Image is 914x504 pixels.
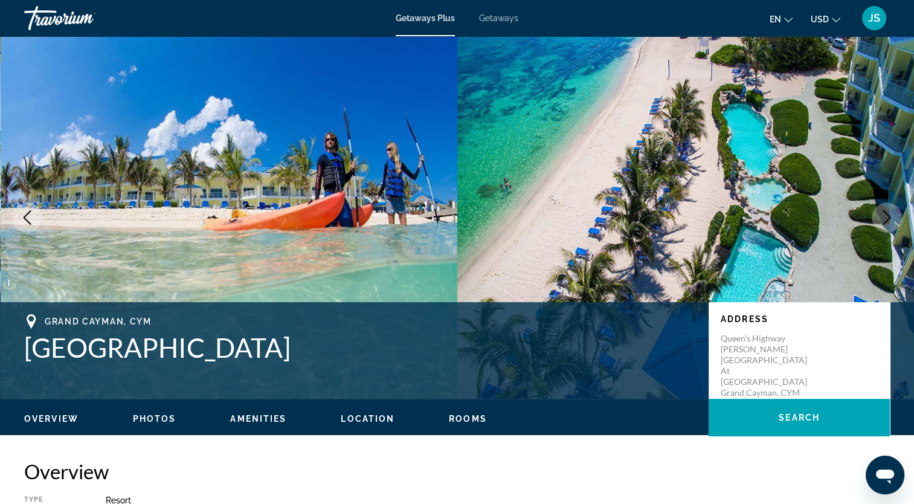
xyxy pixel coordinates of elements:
[133,414,176,424] span: Photos
[341,414,394,424] span: Location
[872,202,902,233] button: Next image
[770,10,793,28] button: Change language
[341,413,394,424] button: Location
[811,15,829,24] span: USD
[770,15,781,24] span: en
[12,202,42,233] button: Previous image
[866,456,904,494] iframe: Button to launch messaging window
[449,413,487,424] button: Rooms
[868,12,880,24] span: JS
[133,413,176,424] button: Photos
[721,333,817,398] p: Queen's Highway [PERSON_NAME][GEOGRAPHIC_DATA] at [GEOGRAPHIC_DATA] Grand Cayman, CYM
[24,414,79,424] span: Overview
[721,314,878,324] p: Address
[24,459,890,483] h2: Overview
[858,5,890,31] button: User Menu
[24,2,145,34] a: Travorium
[811,10,840,28] button: Change currency
[24,413,79,424] button: Overview
[709,399,890,436] button: Search
[230,413,286,424] button: Amenities
[479,13,518,23] a: Getaways
[24,332,697,363] h1: [GEOGRAPHIC_DATA]
[396,13,455,23] a: Getaways Plus
[779,413,820,422] span: Search
[449,414,487,424] span: Rooms
[45,317,152,326] span: Grand Cayman, CYM
[230,414,286,424] span: Amenities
